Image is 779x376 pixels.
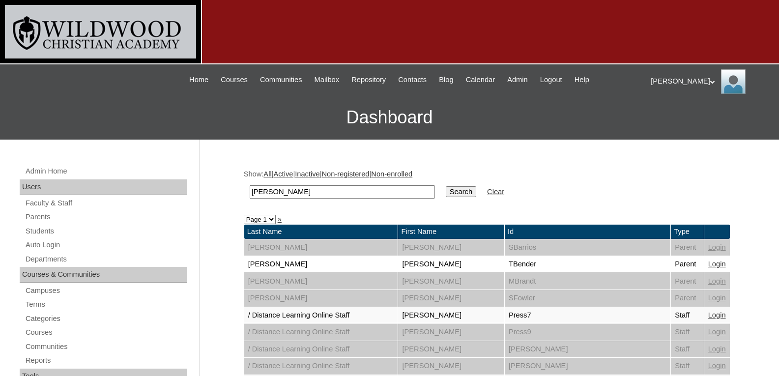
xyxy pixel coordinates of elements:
td: [PERSON_NAME] [244,273,398,290]
img: logo-white.png [5,5,196,58]
td: [PERSON_NAME] [244,290,398,307]
img: Jill Isaac [721,69,746,94]
span: Blog [439,74,453,86]
a: Communities [255,74,307,86]
a: Admin [502,74,533,86]
a: Courses [25,326,187,339]
a: Login [708,294,726,302]
a: Contacts [393,74,432,86]
a: Repository [346,74,391,86]
a: Communities [25,341,187,353]
td: [PERSON_NAME] [398,341,504,358]
a: Home [184,74,213,86]
td: [PERSON_NAME] [398,358,504,375]
span: Mailbox [315,74,340,86]
a: Departments [25,253,187,265]
td: [PERSON_NAME] [244,239,398,256]
a: Login [708,328,726,336]
td: Staff [671,307,704,324]
td: Type [671,225,704,239]
div: Users [20,179,187,195]
a: Calendar [461,74,500,86]
td: [PERSON_NAME] [398,256,504,273]
td: Staff [671,341,704,358]
td: Staff [671,324,704,341]
a: Login [708,362,726,370]
td: [PERSON_NAME] [244,256,398,273]
td: Press7 [505,307,670,324]
span: Admin [507,74,528,86]
a: Non-enrolled [371,170,412,178]
span: Calendar [466,74,495,86]
td: [PERSON_NAME] [398,290,504,307]
td: / Distance Learning Online Staff [244,358,398,375]
td: Parent [671,273,704,290]
span: Communities [260,74,302,86]
td: [PERSON_NAME] [398,239,504,256]
h3: Dashboard [5,95,774,140]
a: Login [708,260,726,268]
td: / Distance Learning Online Staff [244,324,398,341]
td: [PERSON_NAME] [398,324,504,341]
a: Admin Home [25,165,187,177]
a: Login [708,311,726,319]
td: Last Name [244,225,398,239]
a: Logout [535,74,567,86]
a: Terms [25,298,187,311]
a: Categories [25,313,187,325]
a: Active [273,170,293,178]
span: Home [189,74,208,86]
td: Id [505,225,670,239]
td: / Distance Learning Online Staff [244,307,398,324]
span: Logout [540,74,562,86]
a: Help [570,74,594,86]
td: Parent [671,290,704,307]
a: Login [708,243,726,251]
td: SFowler [505,290,670,307]
td: Parent [671,239,704,256]
a: Faculty & Staff [25,197,187,209]
a: Auto Login [25,239,187,251]
td: [PERSON_NAME] [398,273,504,290]
a: Non-registered [322,170,370,178]
span: Help [575,74,589,86]
div: [PERSON_NAME] [651,69,769,94]
div: Show: | | | | [244,169,730,204]
td: [PERSON_NAME] [505,358,670,375]
a: Login [708,277,726,285]
td: [PERSON_NAME] [505,341,670,358]
a: Blog [434,74,458,86]
input: Search [250,185,435,199]
td: Press9 [505,324,670,341]
a: Login [708,345,726,353]
span: Courses [221,74,248,86]
a: Campuses [25,285,187,297]
td: [PERSON_NAME] [398,307,504,324]
a: Mailbox [310,74,345,86]
a: All [263,170,271,178]
span: Contacts [398,74,427,86]
a: » [278,215,282,223]
td: Staff [671,358,704,375]
td: Parent [671,256,704,273]
input: Search [446,186,476,197]
span: Repository [351,74,386,86]
td: MBrandt [505,273,670,290]
a: Clear [487,188,504,196]
a: Inactive [295,170,320,178]
a: Courses [216,74,253,86]
td: TBender [505,256,670,273]
a: Students [25,225,187,237]
div: Courses & Communities [20,267,187,283]
td: First Name [398,225,504,239]
a: Parents [25,211,187,223]
td: SBarrios [505,239,670,256]
td: / Distance Learning Online Staff [244,341,398,358]
a: Reports [25,354,187,367]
